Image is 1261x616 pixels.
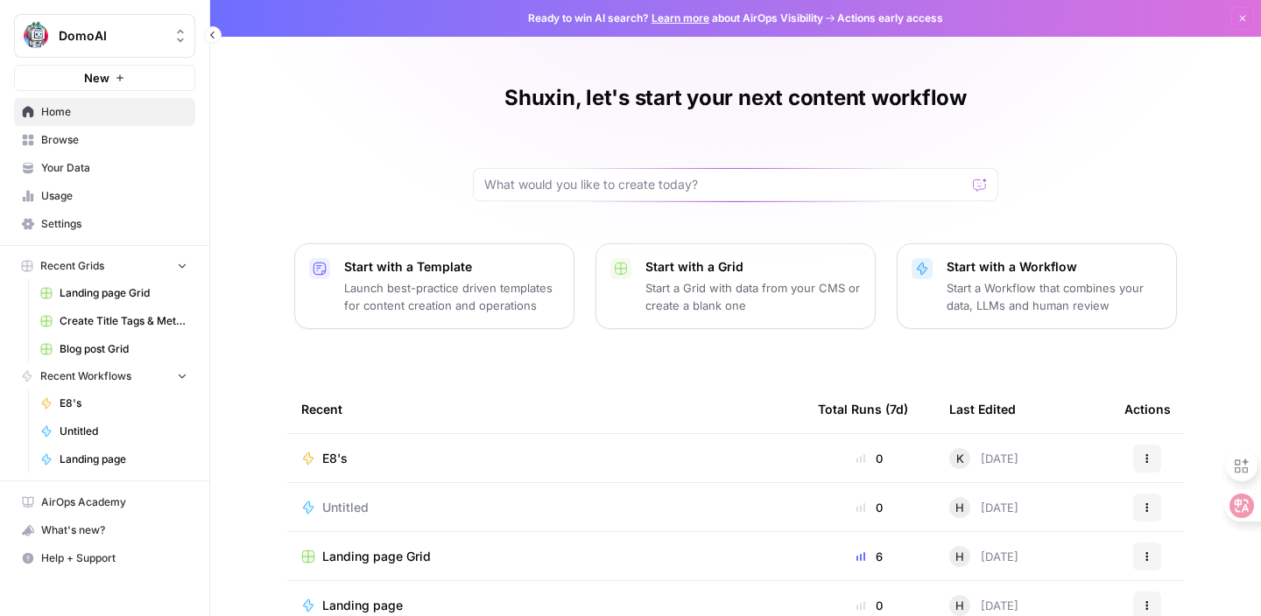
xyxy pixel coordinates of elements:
[1124,385,1171,433] div: Actions
[60,451,187,467] span: Landing page
[32,417,195,445] a: Untitled
[294,243,574,329] button: Start with a TemplateLaunch best-practice driven templates for content creation and operations
[818,450,921,467] div: 0
[818,385,908,433] div: Total Runs (7d)
[60,341,187,357] span: Blog post Grid
[41,104,187,120] span: Home
[41,216,187,232] span: Settings
[14,516,195,544] button: What's new?
[818,499,921,516] div: 0
[645,258,861,276] p: Start with a Grid
[818,548,921,565] div: 6
[956,450,964,467] span: K
[14,154,195,182] a: Your Data
[645,279,861,314] p: Start a Grid with data from your CMS or create a blank one
[947,258,1162,276] p: Start with a Workflow
[484,176,966,193] input: What would you like to create today?
[14,14,195,58] button: Workspace: DomoAI
[41,160,187,176] span: Your Data
[40,368,131,384] span: Recent Workflows
[60,313,187,329] span: Create Title Tags & Meta Descriptions for Page
[301,597,790,614] a: Landing page
[59,27,165,45] span: DomoAI
[897,243,1177,329] button: Start with a WorkflowStart a Workflow that combines your data, LLMs and human review
[60,285,187,301] span: Landing page Grid
[301,450,790,467] a: E8's
[652,11,709,24] a: Learn more
[595,243,876,329] button: Start with a GridStart a Grid with data from your CMS or create a blank one
[32,307,195,335] a: Create Title Tags & Meta Descriptions for Page
[32,445,195,473] a: Landing page
[949,448,1018,469] div: [DATE]
[14,488,195,516] a: AirOps Academy
[60,395,187,411] span: E8's
[15,517,194,543] div: What's new?
[60,423,187,439] span: Untitled
[322,548,431,565] span: Landing page Grid
[41,188,187,204] span: Usage
[14,210,195,238] a: Settings
[41,132,187,148] span: Browse
[301,385,790,433] div: Recent
[32,279,195,307] a: Landing page Grid
[322,597,403,614] span: Landing page
[322,450,348,467] span: E8's
[528,10,823,26] span: Ready to win AI search? about AirOps Visibility
[837,10,943,26] span: Actions early access
[14,65,195,91] button: New
[818,597,921,614] div: 0
[20,20,52,52] img: DomoAI Logo
[955,597,964,614] span: H
[14,126,195,154] a: Browse
[949,546,1018,567] div: [DATE]
[949,497,1018,518] div: [DATE]
[14,363,195,389] button: Recent Workflows
[955,499,964,516] span: H
[41,494,187,510] span: AirOps Academy
[14,98,195,126] a: Home
[504,84,967,112] h1: Shuxin, let's start your next content workflow
[949,385,1016,433] div: Last Edited
[14,544,195,572] button: Help + Support
[947,279,1162,314] p: Start a Workflow that combines your data, LLMs and human review
[955,548,964,565] span: H
[84,69,109,87] span: New
[32,389,195,417] a: E8's
[301,548,790,565] a: Landing page Grid
[32,335,195,363] a: Blog post Grid
[322,499,369,516] span: Untitled
[344,279,560,314] p: Launch best-practice driven templates for content creation and operations
[301,499,790,516] a: Untitled
[14,253,195,279] button: Recent Grids
[949,595,1018,616] div: [DATE]
[41,550,187,566] span: Help + Support
[40,258,104,274] span: Recent Grids
[344,258,560,276] p: Start with a Template
[14,182,195,210] a: Usage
